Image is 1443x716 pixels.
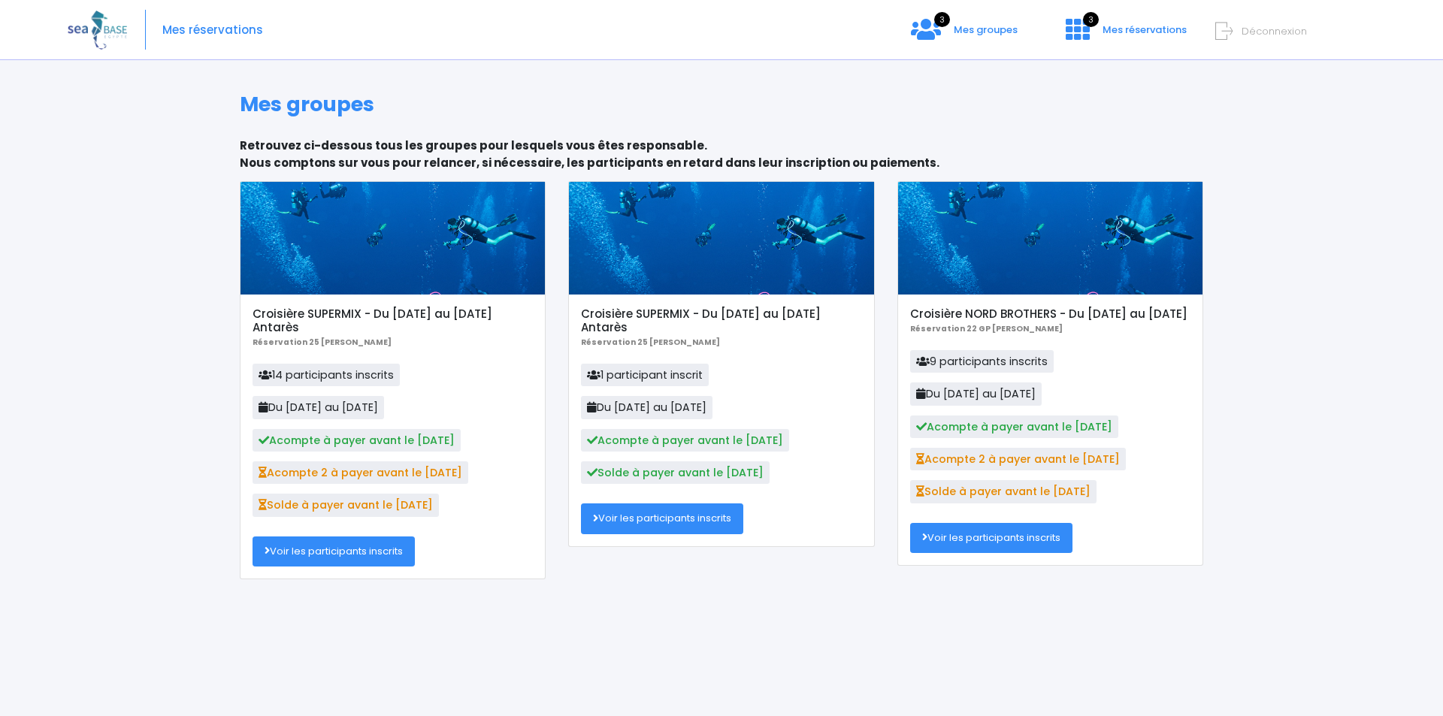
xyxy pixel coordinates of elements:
span: 9 participants inscrits [910,350,1054,373]
span: 3 [1083,12,1099,27]
span: Mes réservations [1103,23,1187,37]
span: Solde à payer avant le [DATE] [253,494,439,516]
span: Du [DATE] au [DATE] [910,382,1042,405]
span: 14 participants inscrits [253,364,400,386]
b: Réservation 25 [PERSON_NAME] [581,337,720,348]
b: Réservation 25 [PERSON_NAME] [253,337,392,348]
span: Mes groupes [954,23,1018,37]
span: 1 participant inscrit [581,364,709,386]
h5: Croisière NORD BROTHERS - Du [DATE] au [DATE] [910,307,1190,321]
h5: Croisière SUPERMIX - Du [DATE] au [DATE] Antarès [253,307,533,334]
span: Du [DATE] au [DATE] [581,396,712,418]
span: Solde à payer avant le [DATE] [910,480,1097,503]
span: Acompte à payer avant le [DATE] [581,429,789,452]
a: 3 Mes réservations [1054,28,1196,42]
span: Du [DATE] au [DATE] [253,396,384,418]
b: Réservation 22 GP [PERSON_NAME] [910,323,1063,334]
span: Acompte 2 à payer avant le [DATE] [253,461,468,484]
a: Voir les participants inscrits [253,536,415,566]
span: Solde à payer avant le [DATE] [581,461,770,484]
a: Voir les participants inscrits [581,503,743,533]
span: Acompte à payer avant le [DATE] [910,415,1118,438]
p: Retrouvez ci-dessous tous les groupes pour lesquels vous êtes responsable. Nous comptons sur vous... [240,137,1204,171]
a: Voir les participants inscrits [910,523,1072,553]
span: Déconnexion [1242,24,1307,38]
a: 3 Mes groupes [899,28,1030,42]
span: 3 [934,12,950,27]
h5: Croisière SUPERMIX - Du [DATE] au [DATE] Antarès [581,307,861,334]
h1: Mes groupes [240,92,1204,116]
span: Acompte à payer avant le [DATE] [253,429,461,452]
span: Acompte 2 à payer avant le [DATE] [910,448,1126,470]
